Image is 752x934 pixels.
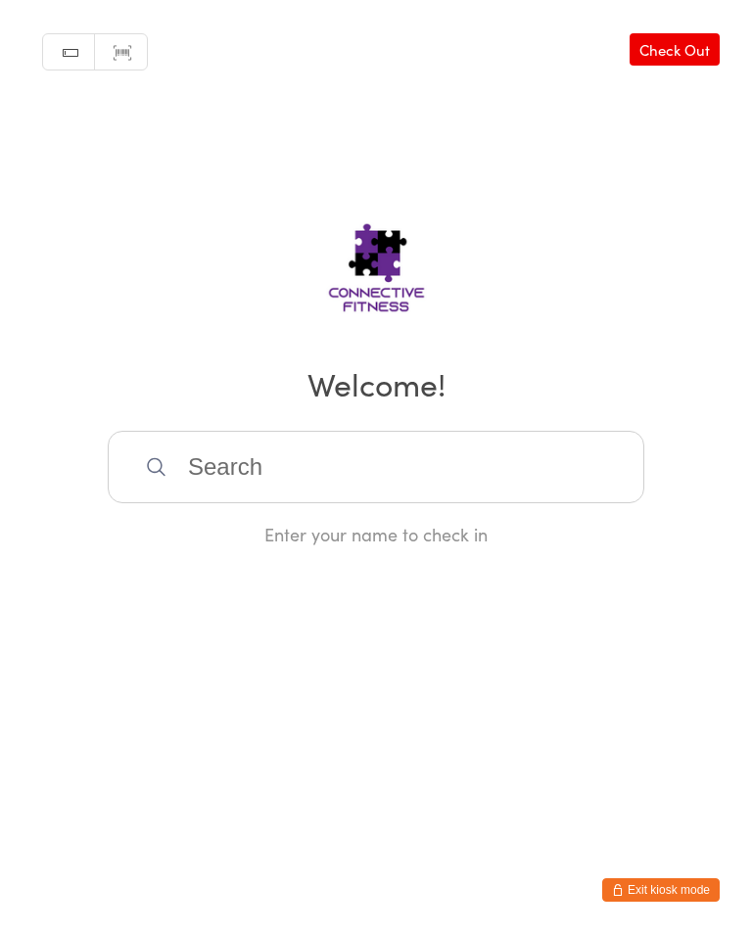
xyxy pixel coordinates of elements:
[108,522,644,546] div: Enter your name to check in
[108,431,644,503] input: Search
[20,361,732,405] h2: Welcome!
[630,33,720,66] a: Check Out
[602,878,720,902] button: Exit kiosk mode
[266,187,487,334] img: Connective Fitness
